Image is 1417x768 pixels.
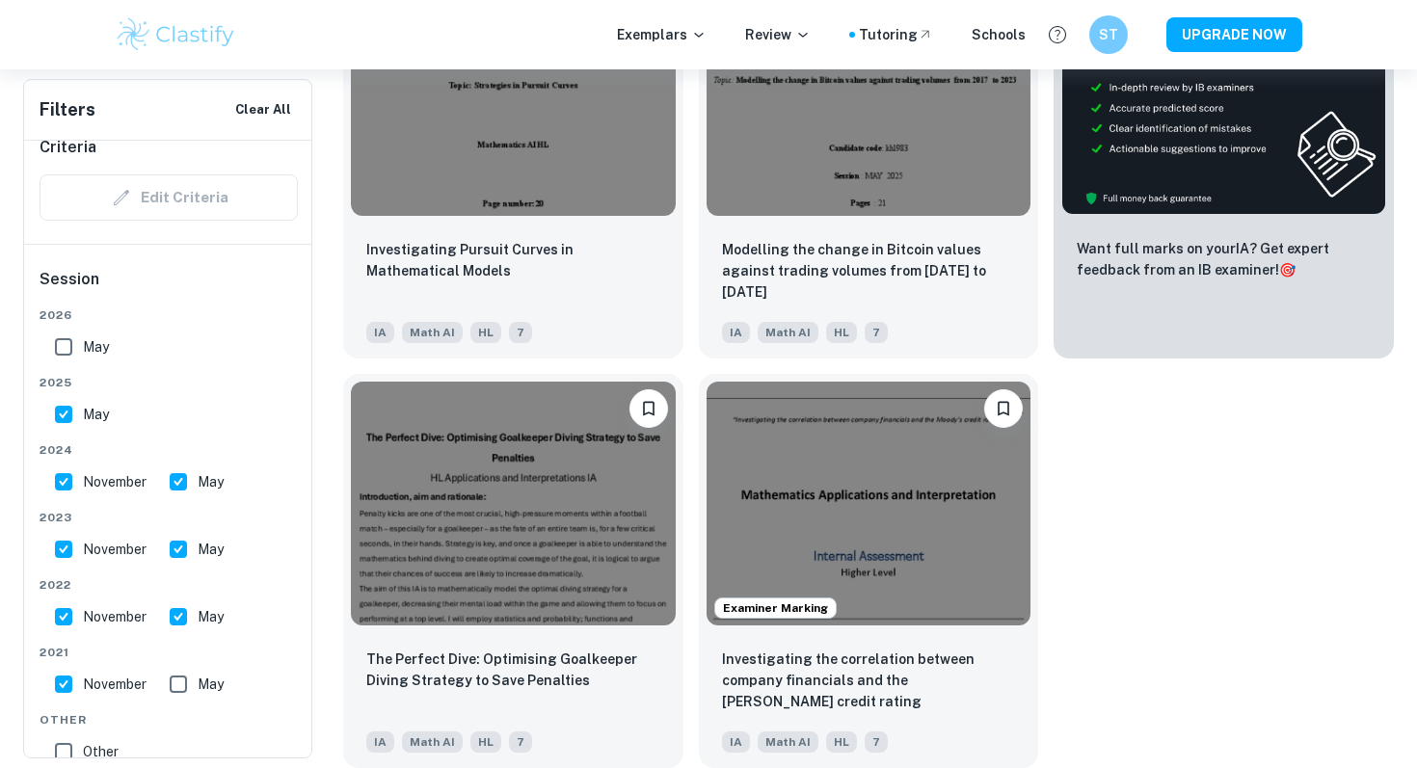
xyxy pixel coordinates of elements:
[40,96,95,123] h6: Filters
[402,731,463,753] span: Math AI
[83,741,119,762] span: Other
[629,389,668,428] button: Bookmark
[745,24,811,45] p: Review
[715,599,836,617] span: Examiner Marking
[1089,15,1128,54] button: ST
[198,674,224,695] span: May
[40,576,298,594] span: 2022
[83,336,109,358] span: May
[366,731,394,753] span: IA
[366,322,394,343] span: IA
[722,649,1016,712] p: Investigating the correlation between company financials and the Moody’s credit rating
[972,24,1026,45] a: Schools
[198,606,224,627] span: May
[722,731,750,753] span: IA
[826,731,857,753] span: HL
[984,389,1023,428] button: Bookmark
[115,15,237,54] img: Clastify logo
[198,539,224,560] span: May
[230,95,296,124] button: Clear All
[470,731,501,753] span: HL
[40,374,298,391] span: 2025
[40,711,298,728] span: Other
[40,441,298,459] span: 2024
[509,322,532,343] span: 7
[83,674,147,695] span: November
[40,136,96,159] h6: Criteria
[1279,262,1296,278] span: 🎯
[470,322,501,343] span: HL
[722,239,1016,303] p: Modelling the change in Bitcoin values against trading volumes from 2017 to 2023
[1166,17,1302,52] button: UPGRADE NOW
[1077,238,1371,280] p: Want full marks on your IA ? Get expert feedback from an IB examiner!
[859,24,933,45] a: Tutoring
[40,268,298,306] h6: Session
[617,24,707,45] p: Exemplars
[40,644,298,661] span: 2021
[826,322,857,343] span: HL
[366,649,660,691] p: The Perfect Dive: Optimising Goalkeeper Diving Strategy to Save Penalties
[40,306,298,324] span: 2026
[83,539,147,560] span: November
[343,374,683,767] a: BookmarkThe Perfect Dive: Optimising Goalkeeper Diving Strategy to Save Penalties IAMath AIHL7
[366,239,660,281] p: Investigating Pursuit Curves in Mathematical Models
[865,322,888,343] span: 7
[1041,18,1074,51] button: Help and Feedback
[707,382,1031,624] img: Math AI IA example thumbnail: Investigating the correlation between co
[402,322,463,343] span: Math AI
[1098,24,1120,45] h6: ST
[509,731,532,753] span: 7
[40,174,298,221] div: Criteria filters are unavailable when searching by topic
[40,509,298,526] span: 2023
[83,471,147,492] span: November
[83,404,109,425] span: May
[83,606,147,627] span: November
[758,322,818,343] span: Math AI
[198,471,224,492] span: May
[865,731,888,753] span: 7
[758,731,818,753] span: Math AI
[351,382,676,624] img: Math AI IA example thumbnail: The Perfect Dive: Optimising Goalkeeper
[699,374,1039,767] a: Examiner MarkingBookmarkInvestigating the correlation between company financials and the Moody’s ...
[722,322,750,343] span: IA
